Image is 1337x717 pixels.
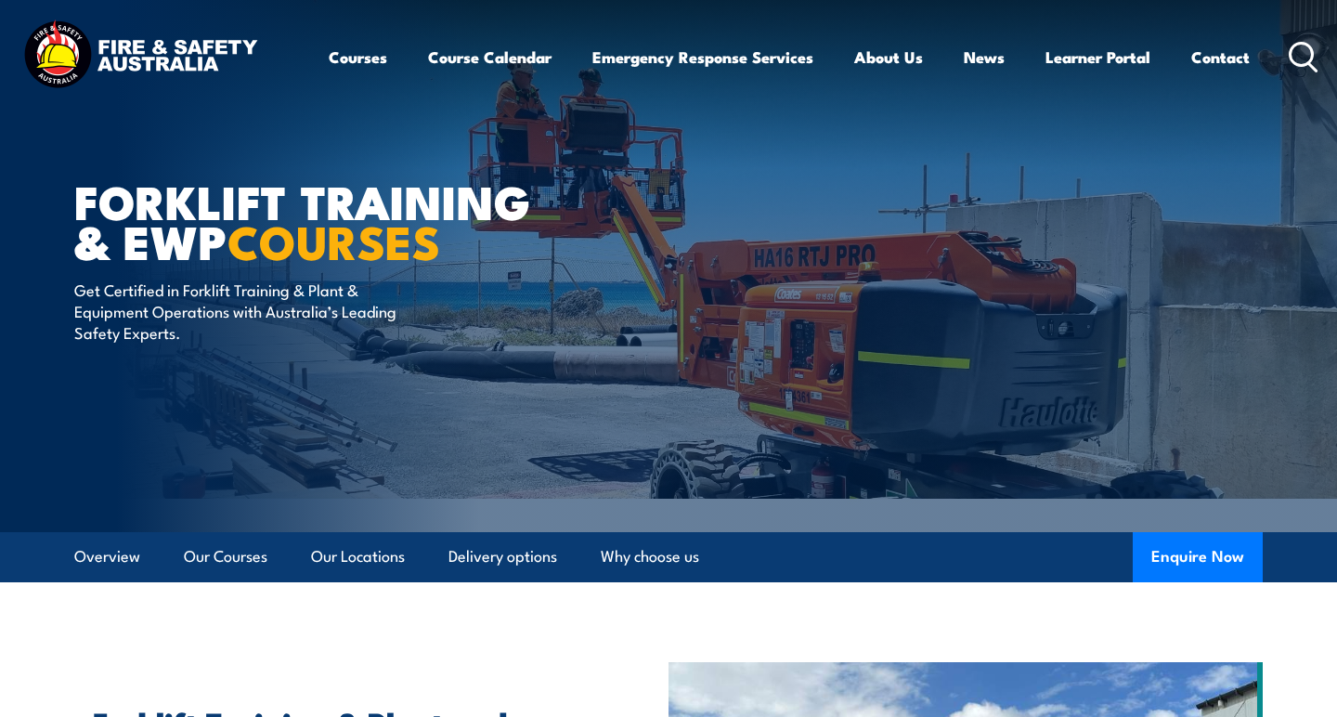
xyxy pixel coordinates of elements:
[601,532,699,581] a: Why choose us
[311,532,405,581] a: Our Locations
[74,532,140,581] a: Overview
[1191,33,1250,82] a: Contact
[227,204,440,276] strong: COURSES
[74,180,533,260] h1: Forklift Training & EWP
[1045,33,1150,82] a: Learner Portal
[1133,532,1263,582] button: Enquire Now
[74,279,413,344] p: Get Certified in Forklift Training & Plant & Equipment Operations with Australia’s Leading Safety...
[329,33,387,82] a: Courses
[592,33,813,82] a: Emergency Response Services
[184,532,267,581] a: Our Courses
[448,532,557,581] a: Delivery options
[428,33,552,82] a: Course Calendar
[964,33,1005,82] a: News
[854,33,923,82] a: About Us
